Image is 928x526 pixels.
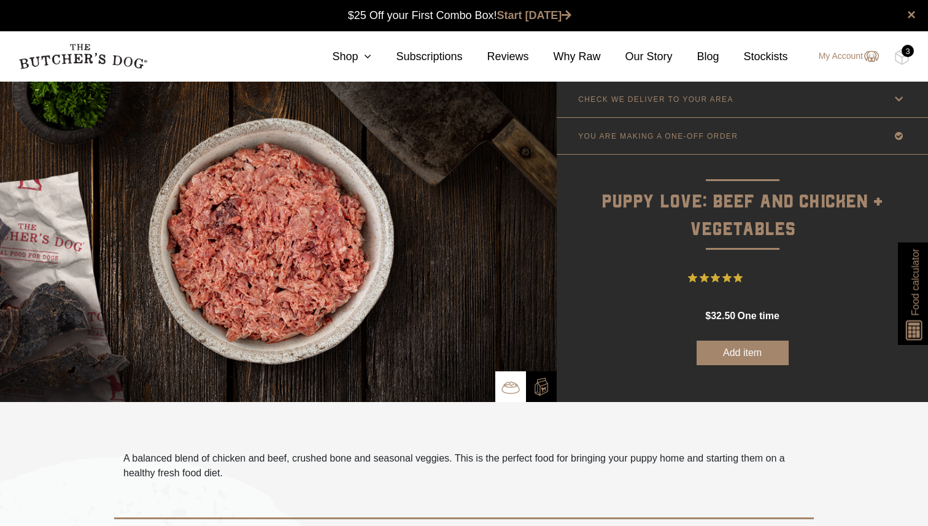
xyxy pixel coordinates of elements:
span: 13 Reviews [748,269,797,287]
span: 32.50 [711,311,735,321]
p: CHECK WE DELIVER TO YOUR AREA [578,95,733,104]
span: Food calculator [908,249,922,315]
button: Rated 5 out of 5 stars from 13 reviews. Jump to reviews. [688,269,797,287]
a: My Account [806,49,879,64]
img: TBD_Bowl.png [501,378,520,396]
a: Stockists [719,48,788,65]
a: Reviews [462,48,528,65]
a: Shop [307,48,371,65]
button: Add item [697,341,789,365]
a: CHECK WE DELIVER TO YOUR AREA [557,81,928,117]
div: 3 [902,45,914,57]
p: Puppy Love: Beef and Chicken + Vegetables [557,155,928,244]
a: close [907,7,916,22]
p: YOU ARE MAKING A ONE-OFF ORDER [578,132,738,141]
p: A balanced blend of chicken and beef, crushed bone and seasonal veggies. This is the perfect food... [123,451,805,481]
a: Our Story [601,48,673,65]
img: TBD_Cart-Full.png [894,49,910,65]
img: TBD_Build-A-Box-2.png [532,377,551,396]
a: Subscriptions [371,48,462,65]
span: one time [737,311,779,321]
a: YOU ARE MAKING A ONE-OFF ORDER [557,118,928,154]
a: Why Raw [529,48,601,65]
span: $ [705,311,711,321]
a: Start [DATE] [497,9,572,21]
a: Blog [673,48,719,65]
